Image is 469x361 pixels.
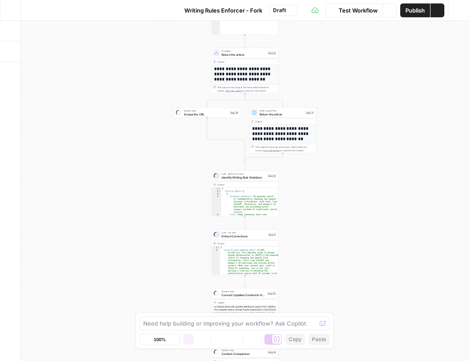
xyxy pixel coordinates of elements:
span: Toggle code folding, rows 1 through 94 [218,188,221,190]
div: System AppScrape the URLStep 16 [173,108,241,118]
span: Scrape the URL [184,112,228,116]
span: Write Liquid Text [260,109,304,112]
div: System AppConvert Updated Content to HTMLStep 20Output<p>{&quot;article_with_updated_edits&quot;:... [212,288,279,334]
div: Step 18 [267,350,276,354]
div: Step 11 [268,233,276,236]
span: 100% [154,336,166,343]
span: Copy [289,335,302,343]
span: Content Comparison [222,351,266,356]
span: Publish [405,6,425,15]
span: System App [222,348,266,352]
span: Convert Updated Content to HTML [222,293,265,297]
span: Writing Rules Enforcer - Fork [184,6,262,15]
div: Output [217,300,267,304]
g: Edge from step_15-conditional-end to step_10 [244,162,246,170]
span: Test Workflow [339,6,378,15]
div: <p>{&quot;article_with_updated_edits&quot;:&quot;# AEO Visibility: The Complete Guide to Answer E... [212,305,278,352]
div: 1 [212,246,220,249]
div: 4 [212,195,221,214]
span: Copy the output [225,89,242,92]
div: LLM · o4-miniExtract CorrectionsStep 11Output{ "article_with_updated_edits":"# AEO Visibility: Th... [212,230,279,275]
div: 5 [212,214,221,219]
span: Copy the output [263,149,279,152]
span: Draft [273,6,286,14]
div: Step 20 [267,291,276,295]
span: Identify Writing Rule Violations [222,175,266,179]
div: 1 [212,188,221,190]
span: System App [184,109,228,112]
span: LLM · gemini-2.5-pro [222,172,266,176]
div: Output [217,242,272,245]
div: This output is too large & has been abbreviated for review. to view the full content. [217,86,276,93]
div: LLM · gemini-2.5-proIdentify Writing Rule ViolationsStep 10Output{ "article_edits":[ { "original_... [212,171,279,217]
span: Toggle code folding, rows 3 through 8 [218,193,221,195]
span: Paste [312,335,326,343]
span: Toggle code folding, rows 1 through 3 [218,246,220,249]
g: Edge from step_16 to step_15-conditional-end [207,118,246,162]
div: Output [217,60,272,64]
div: This output is too large & has been abbreviated for review. to view the full content. [255,145,315,152]
div: Step 10 [267,174,276,178]
div: Output [217,183,272,186]
button: Draft [269,5,298,16]
span: LLM · o4-mini [222,231,266,234]
span: Return the article [222,52,266,57]
span: System App [222,290,265,293]
g: Edge from step_15 to step_17 [245,94,283,107]
g: Edge from step_14 to step_15 [244,35,246,48]
div: 3 [212,193,221,195]
button: Writing Rules Enforcer - Fork [171,3,267,17]
div: Step 16 [230,111,239,115]
button: Copy [285,334,305,345]
span: Extract Corrections [222,234,266,238]
div: 2 [212,190,221,193]
span: Return the article [260,112,304,116]
span: Condition [222,49,266,53]
g: Edge from step_10 to step_11 [244,217,246,229]
div: Output [255,120,310,123]
g: Edge from step_17 to step_15-conditional-end [244,153,283,162]
g: Edge from step_11 to step_20 [244,275,246,288]
g: Edge from step_15 to step_16 [206,94,245,107]
button: Paste [308,334,330,345]
div: Step 17 [305,111,315,115]
button: Publish [400,3,430,17]
span: Toggle code folding, rows 2 through 93 [218,190,221,193]
button: Test Workflow [325,3,383,17]
div: Step 15 [267,51,276,55]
